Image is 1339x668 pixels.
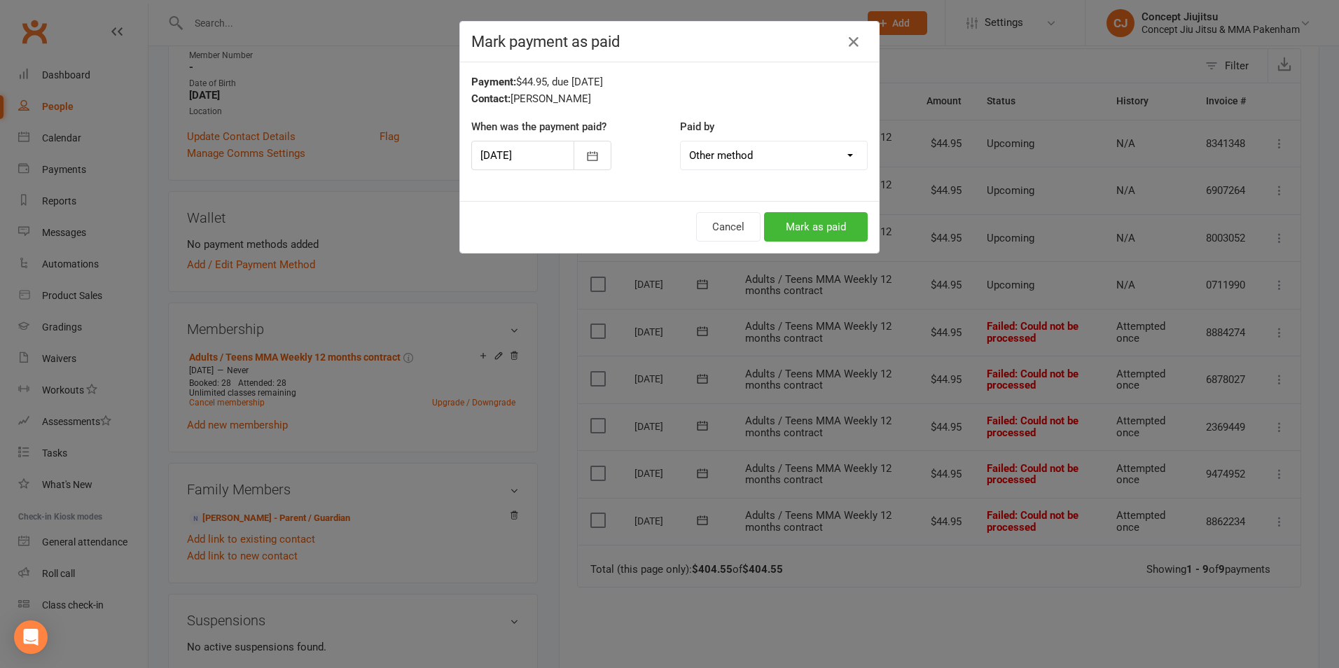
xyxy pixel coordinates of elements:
[471,33,868,50] h4: Mark payment as paid
[764,212,868,242] button: Mark as paid
[842,31,865,53] button: Close
[471,118,606,135] label: When was the payment paid?
[471,76,516,88] strong: Payment:
[680,118,714,135] label: Paid by
[471,74,868,90] div: $44.95, due [DATE]
[471,92,511,105] strong: Contact:
[471,90,868,107] div: [PERSON_NAME]
[14,620,48,654] div: Open Intercom Messenger
[696,212,761,242] button: Cancel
